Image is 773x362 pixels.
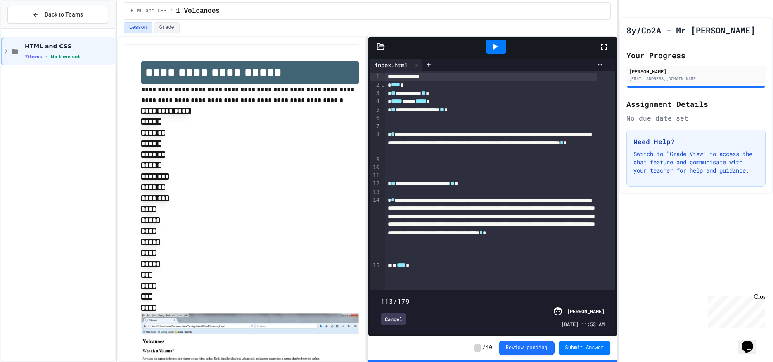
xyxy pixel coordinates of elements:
[25,54,42,59] span: 7 items
[370,262,381,270] div: 15
[559,341,611,355] button: Submit Answer
[381,313,406,325] div: Cancel
[381,296,605,306] div: 113/179
[629,68,763,75] div: [PERSON_NAME]
[486,345,492,351] span: 10
[25,43,113,50] span: HTML and CSS
[370,89,381,97] div: 3
[626,24,755,36] h1: 8y/Co2A - Mr [PERSON_NAME]
[633,137,759,147] h3: Need Help?
[561,320,605,328] span: [DATE] 11:53 AM
[370,81,381,89] div: 2
[370,106,381,114] div: 5
[704,293,765,328] iframe: chat widget
[567,308,605,315] div: [PERSON_NAME]
[633,150,759,175] p: Switch to "Grade View" to access the chat feature and communicate with your teacher for help and ...
[170,8,173,14] span: /
[370,61,412,69] div: index.html
[370,172,381,180] div: 11
[626,98,766,110] h2: Assignment Details
[738,329,765,354] iframe: chat widget
[7,6,108,24] button: Back to Teams
[3,3,57,52] div: Chat with us now!Close
[381,81,385,88] span: Fold line
[50,54,80,59] span: No time set
[370,73,381,81] div: 1
[370,163,381,172] div: 10
[131,8,166,14] span: HTML and CSS
[176,6,220,16] span: 1 Volcanoes
[154,22,180,33] button: Grade
[482,345,485,351] span: /
[626,113,766,123] div: No due date set
[124,22,152,33] button: Lesson
[626,50,766,61] h2: Your Progress
[370,97,381,106] div: 4
[565,345,604,351] span: Submit Answer
[45,10,83,19] span: Back to Teams
[474,344,481,352] span: -
[499,341,555,355] button: Review pending
[370,123,381,131] div: 7
[370,156,381,164] div: 9
[370,180,381,188] div: 12
[370,130,381,155] div: 8
[370,114,381,123] div: 6
[370,188,381,196] div: 13
[370,196,381,261] div: 14
[45,53,47,60] span: •
[629,76,763,82] div: [EMAIL_ADDRESS][DOMAIN_NAME]
[370,59,422,71] div: index.html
